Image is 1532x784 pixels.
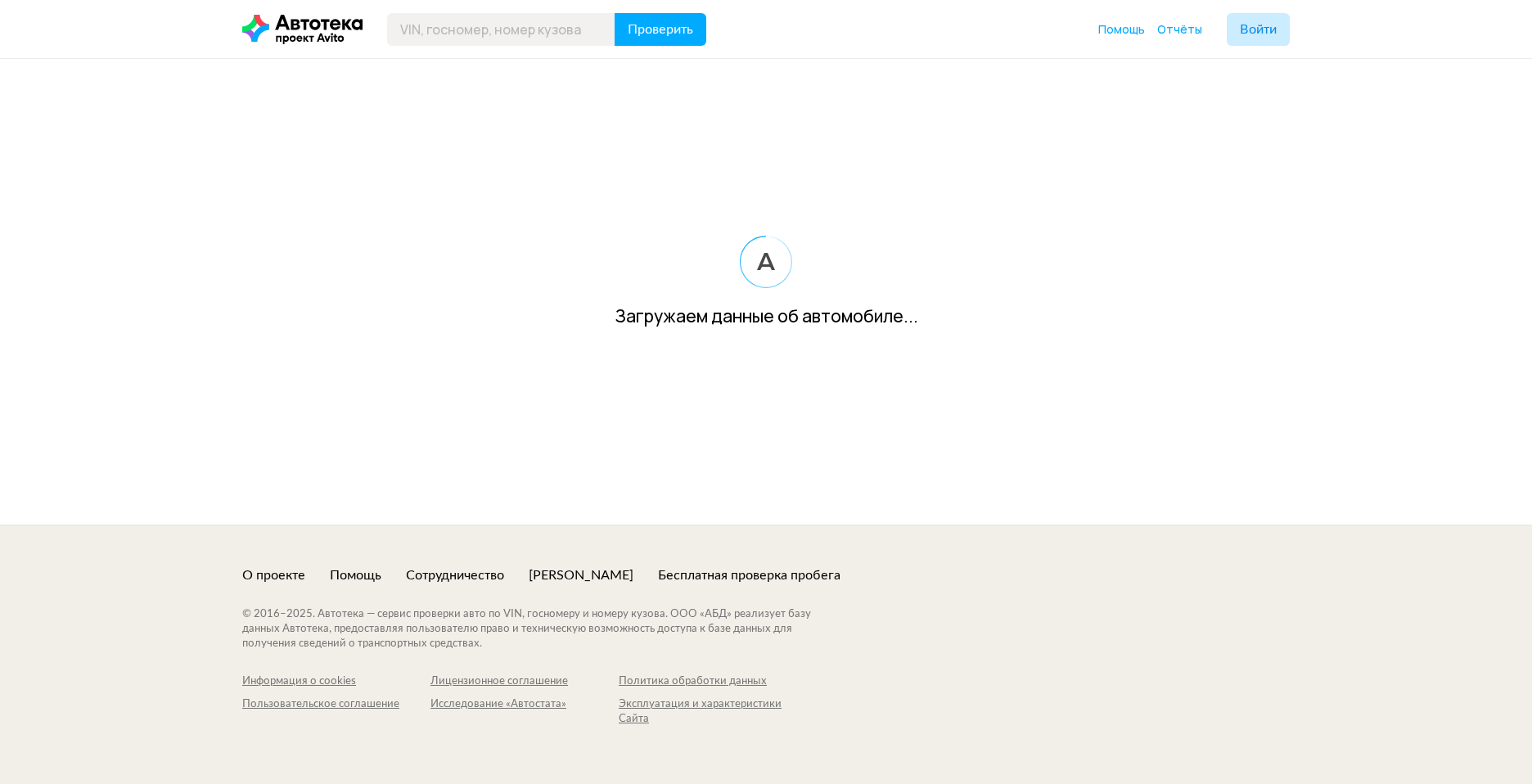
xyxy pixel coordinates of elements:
[242,566,305,584] a: О проекте
[615,304,918,328] div: Загружаем данные об автомобиле...
[1240,23,1277,36] span: Войти
[387,13,615,46] input: VIN, госномер, номер кузова
[430,674,619,689] a: Лицензионное соглашение
[1157,21,1202,37] span: Отчёты
[242,674,430,689] a: Информация о cookies
[619,697,807,727] a: Эксплуатация и характеристики Сайта
[1098,21,1145,38] a: Помощь
[242,697,430,712] div: Пользовательское соглашение
[1227,13,1290,46] button: Войти
[628,23,693,36] span: Проверить
[658,566,840,584] a: Бесплатная проверка пробега
[242,697,430,727] a: Пользовательское соглашение
[330,566,381,584] a: Помощь
[1098,21,1145,37] span: Помощь
[430,697,619,727] a: Исследование «Автостата»
[242,607,844,651] div: © 2016– 2025 . Автотека — сервис проверки авто по VIN, госномеру и номеру кузова. ООО «АБД» реали...
[615,13,706,46] button: Проверить
[529,566,633,584] a: [PERSON_NAME]
[1157,21,1202,38] a: Отчёты
[406,566,504,584] a: Сотрудничество
[619,674,807,689] a: Политика обработки данных
[430,697,619,712] div: Исследование «Автостата»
